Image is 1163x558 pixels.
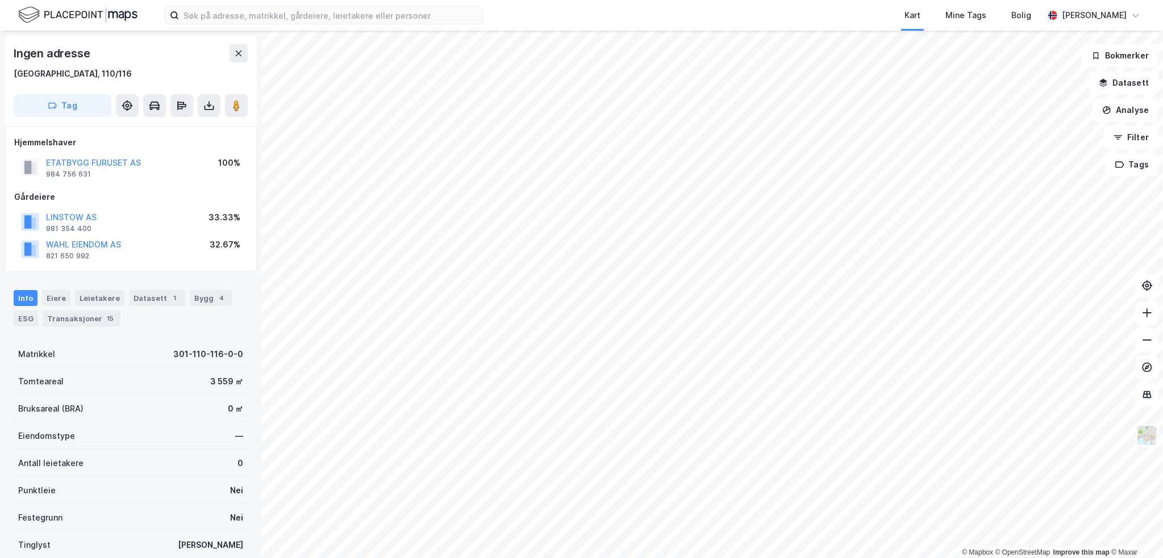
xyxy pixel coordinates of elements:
a: Mapbox [962,548,993,556]
div: 33.33% [209,211,240,224]
div: [PERSON_NAME] [178,538,243,552]
div: 32.67% [210,238,240,251]
div: Nei [230,484,243,497]
div: ESG [14,311,38,326]
img: logo.f888ab2527a4732fd821a326f86c7f29.svg [18,5,137,25]
div: Eiendomstype [18,429,75,443]
img: Z [1136,425,1158,446]
div: [PERSON_NAME] [1062,9,1127,22]
div: 1 [169,292,181,304]
div: 3 559 ㎡ [210,375,243,388]
div: Transaksjoner [43,311,120,326]
div: 0 [237,456,243,470]
div: 15 [105,313,116,324]
div: Ingen adresse [14,44,92,62]
div: Kontrollprogram for chat [1106,504,1163,558]
button: Filter [1104,126,1158,149]
div: 984 756 631 [46,170,91,179]
div: Tinglyst [18,538,51,552]
div: Kart [904,9,920,22]
div: — [235,429,243,443]
div: Matrikkel [18,347,55,361]
div: 0 ㎡ [228,402,243,416]
div: Bruksareal (BRA) [18,402,84,416]
div: 821 650 992 [46,251,89,261]
div: Antall leietakere [18,456,84,470]
div: Datasett [129,290,185,306]
iframe: Chat Widget [1106,504,1163,558]
div: Eiere [42,290,70,306]
a: OpenStreetMap [995,548,1051,556]
div: 981 354 400 [46,224,91,233]
button: Tags [1106,153,1158,176]
div: 301-110-116-0-0 [173,347,243,361]
div: [GEOGRAPHIC_DATA], 110/116 [14,67,132,81]
div: Punktleie [18,484,56,497]
div: 100% [218,156,240,170]
button: Tag [14,94,111,117]
div: Info [14,290,37,306]
div: Festegrunn [18,511,62,525]
a: Improve this map [1053,548,1110,556]
div: Gårdeiere [14,190,247,204]
div: 4 [216,292,227,304]
button: Datasett [1089,72,1158,94]
div: Mine Tags [945,9,986,22]
div: Leietakere [75,290,124,306]
div: Nei [230,511,243,525]
div: Hjemmelshaver [14,136,247,149]
input: Søk på adresse, matrikkel, gårdeiere, leietakere eller personer [179,7,482,24]
div: Tomteareal [18,375,64,388]
button: Bokmerker [1082,44,1158,67]
div: Bolig [1011,9,1031,22]
button: Analyse [1093,99,1158,121]
div: Bygg [190,290,232,306]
